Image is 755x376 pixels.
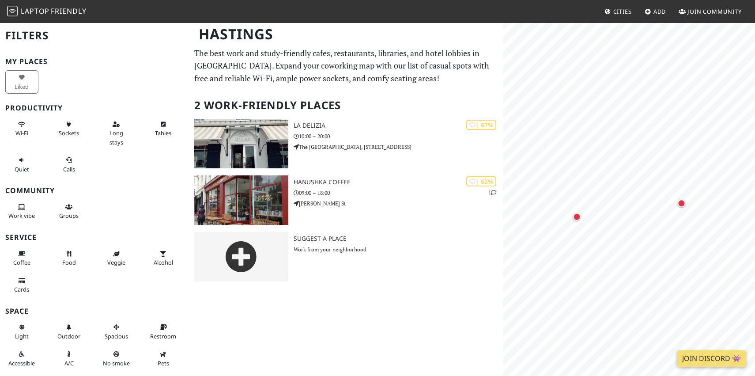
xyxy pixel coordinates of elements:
[53,247,86,270] button: Food
[5,233,184,242] h3: Service
[147,347,180,370] button: Pets
[5,320,38,343] button: Light
[63,165,75,173] span: Video/audio calls
[57,332,80,340] span: Outdoor area
[5,153,38,176] button: Quiet
[466,120,496,130] div: | 67%
[53,200,86,223] button: Groups
[5,347,38,370] button: Accessible
[5,104,184,112] h3: Productivity
[194,92,498,119] h2: 2 Work-Friendly Places
[53,153,86,176] button: Calls
[466,176,496,186] div: | 63%
[5,200,38,223] button: Work vibe
[100,320,133,343] button: Spacious
[5,247,38,270] button: Coffee
[7,6,18,16] img: LaptopFriendly
[51,6,86,16] span: Friendly
[194,119,289,168] img: La Delizia
[687,8,742,15] span: Join Community
[294,143,503,151] p: The [GEOGRAPHIC_DATA], [STREET_ADDRESS]
[641,4,670,19] a: Add
[613,8,632,15] span: Cities
[676,197,687,209] div: Map marker
[107,258,125,266] span: Veggie
[59,129,79,137] span: Power sockets
[100,117,133,149] button: Long stays
[653,8,666,15] span: Add
[62,258,76,266] span: Food
[601,4,635,19] a: Cities
[15,165,29,173] span: Quiet
[5,273,38,297] button: Cards
[5,22,184,49] h2: Filters
[53,347,86,370] button: A/C
[194,232,289,281] img: gray-place-d2bdb4477600e061c01bd816cc0f2ef0cfcb1ca9e3ad78868dd16fb2af073a21.png
[675,4,745,19] a: Join Community
[5,57,184,66] h3: My Places
[194,175,289,225] img: Hanushka Coffee
[15,129,28,137] span: Stable Wi-Fi
[8,359,35,367] span: Accessible
[13,258,30,266] span: Coffee
[189,232,504,281] a: Suggest a Place Work from your neighborhood
[21,6,49,16] span: Laptop
[194,47,498,85] p: The best work and study-friendly cafes, restaurants, libraries, and hotel lobbies in [GEOGRAPHIC_...
[5,117,38,141] button: Wi-Fi
[53,320,86,343] button: Outdoor
[147,320,180,343] button: Restroom
[5,186,184,195] h3: Community
[158,359,169,367] span: Pet friendly
[14,285,29,293] span: Credit cards
[189,119,504,168] a: La Delizia | 67% La Delizia 10:00 – 20:00 The [GEOGRAPHIC_DATA], [STREET_ADDRESS]
[488,188,496,197] p: 1
[100,347,133,370] button: No smoke
[8,212,35,220] span: People working
[294,132,503,141] p: 10:00 – 20:00
[5,307,184,315] h3: Space
[294,235,503,243] h3: Suggest a Place
[147,117,180,141] button: Tables
[294,122,503,129] h3: La Delizia
[64,359,74,367] span: Air conditioned
[571,211,583,222] div: Map marker
[192,22,502,46] h1: Hastings
[155,129,171,137] span: Work-friendly tables
[147,247,180,270] button: Alcohol
[150,332,176,340] span: Restroom
[294,189,503,197] p: 09:00 – 18:00
[677,350,746,367] a: Join Discord 👾
[7,4,87,19] a: LaptopFriendly LaptopFriendly
[294,245,503,254] p: Work from your neighborhood
[103,359,130,367] span: Smoke free
[105,332,128,340] span: Spacious
[109,129,123,146] span: Long stays
[100,247,133,270] button: Veggie
[15,332,29,340] span: Natural light
[154,258,173,266] span: Alcohol
[189,175,504,225] a: Hanushka Coffee | 63% 1 Hanushka Coffee 09:00 – 18:00 [PERSON_NAME] St
[53,117,86,141] button: Sockets
[294,199,503,208] p: [PERSON_NAME] St
[294,179,503,186] h3: Hanushka Coffee
[59,212,79,220] span: Group tables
